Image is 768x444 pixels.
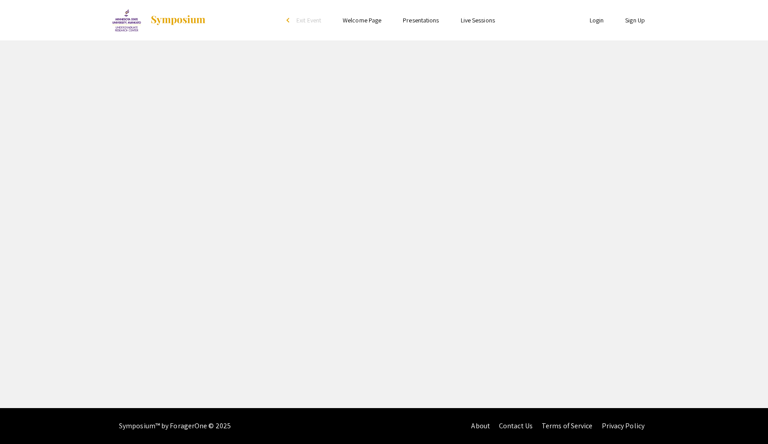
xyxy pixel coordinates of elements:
div: arrow_back_ios [287,18,292,23]
a: Presentations [403,16,439,24]
iframe: Chat [730,404,761,437]
a: Contact Us [499,421,533,431]
span: Exit Event [296,16,321,24]
a: Terms of Service [542,421,593,431]
a: 2024 Undergraduate Research Symposium [112,9,206,31]
a: Live Sessions [461,16,495,24]
a: Privacy Policy [602,421,644,431]
img: 2024 Undergraduate Research Symposium [112,9,141,31]
div: Symposium™ by ForagerOne © 2025 [119,408,231,444]
a: Welcome Page [343,16,381,24]
a: About [471,421,490,431]
a: Login [590,16,604,24]
a: Sign Up [625,16,645,24]
img: Symposium by ForagerOne [150,15,206,26]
